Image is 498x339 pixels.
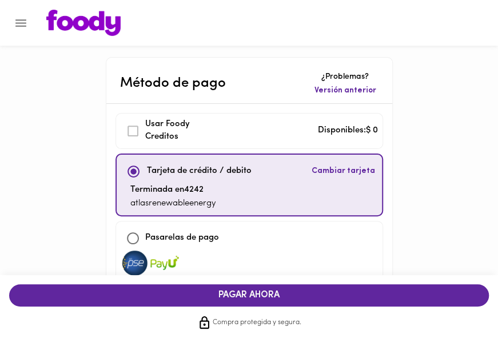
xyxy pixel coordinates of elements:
img: visa [121,251,149,276]
button: Cambiar tarjeta [309,159,377,184]
p: Pasarelas de pago [145,232,219,245]
p: Usar Foody Creditos [145,118,224,144]
p: atlasrenewableenergy [130,197,216,211]
span: PAGAR AHORA [21,290,477,301]
p: ¿Problemas? [312,71,379,83]
span: Versión anterior [314,85,376,96]
p: Método de pago [120,73,226,94]
span: Cambiar tarjeta [312,166,375,177]
button: PAGAR AHORA [9,284,489,306]
iframe: Messagebird Livechat Widget [443,284,498,339]
p: Terminada en 4242 [130,184,216,197]
button: Menu [7,9,35,37]
p: Tarjeta de crédito / debito [147,165,252,178]
p: Disponibles: $ 0 [318,124,378,138]
button: Versión anterior [312,83,379,99]
span: Compra protegida y segura. [213,317,301,329]
img: visa [150,251,179,276]
img: logo.png [46,10,121,36]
